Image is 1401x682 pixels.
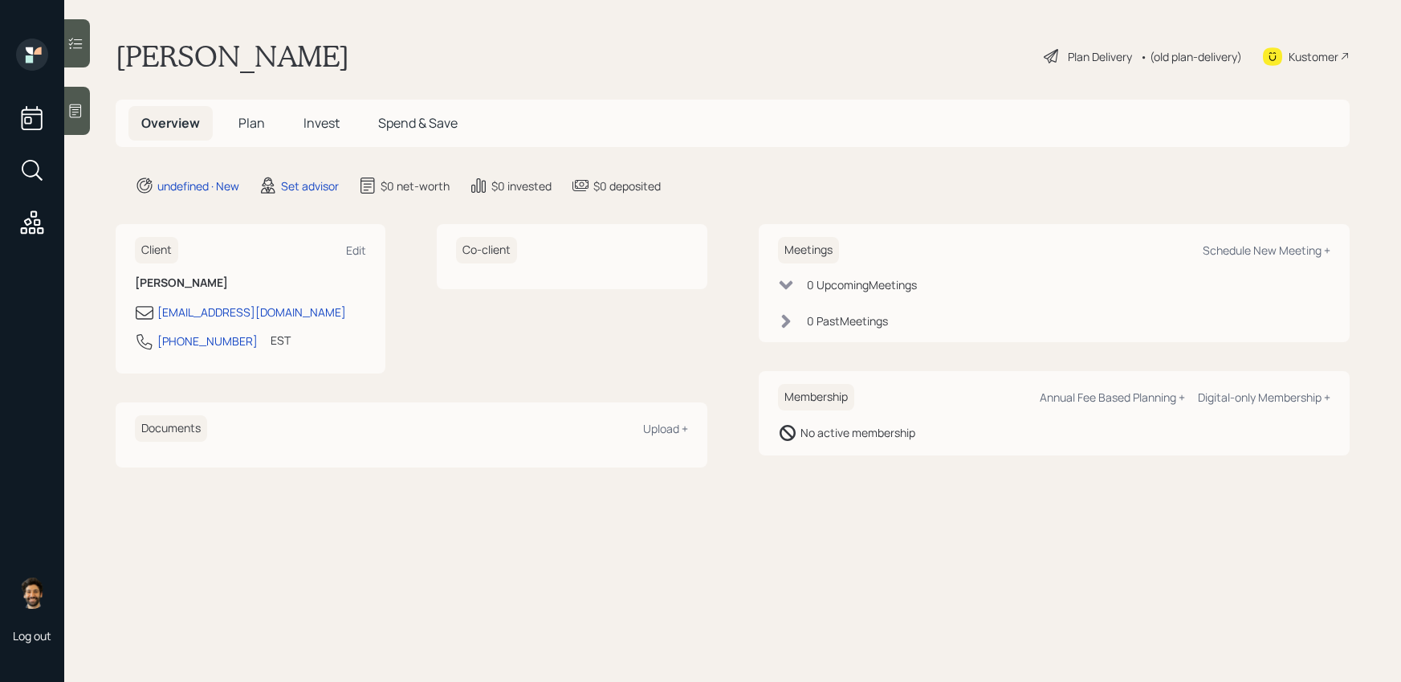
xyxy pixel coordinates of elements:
h6: Client [135,237,178,263]
h6: Membership [778,384,854,410]
div: $0 invested [491,178,552,194]
h6: Co-client [456,237,517,263]
div: Set advisor [281,178,339,194]
div: Kustomer [1289,48,1338,65]
div: Upload + [643,421,688,436]
div: Edit [346,243,366,258]
div: • (old plan-delivery) [1140,48,1242,65]
div: Plan Delivery [1068,48,1132,65]
span: Invest [303,114,340,132]
span: Plan [238,114,265,132]
h1: [PERSON_NAME] [116,39,349,74]
div: Annual Fee Based Planning + [1040,390,1185,405]
div: [EMAIL_ADDRESS][DOMAIN_NAME] [157,304,346,321]
h6: Documents [135,415,207,442]
span: Overview [141,114,200,132]
div: Log out [13,628,51,643]
div: undefined · New [157,178,239,194]
div: Schedule New Meeting + [1203,243,1330,258]
div: $0 deposited [593,178,661,194]
h6: [PERSON_NAME] [135,276,366,290]
div: 0 Past Meeting s [807,312,888,329]
div: EST [271,332,291,349]
h6: Meetings [778,237,839,263]
div: 0 Upcoming Meeting s [807,276,917,293]
div: Digital-only Membership + [1198,390,1330,405]
span: Spend & Save [378,114,458,132]
img: eric-schwartz-headshot.png [16,577,48,609]
div: [PHONE_NUMBER] [157,333,258,349]
div: $0 net-worth [381,178,450,194]
div: No active membership [800,424,915,441]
